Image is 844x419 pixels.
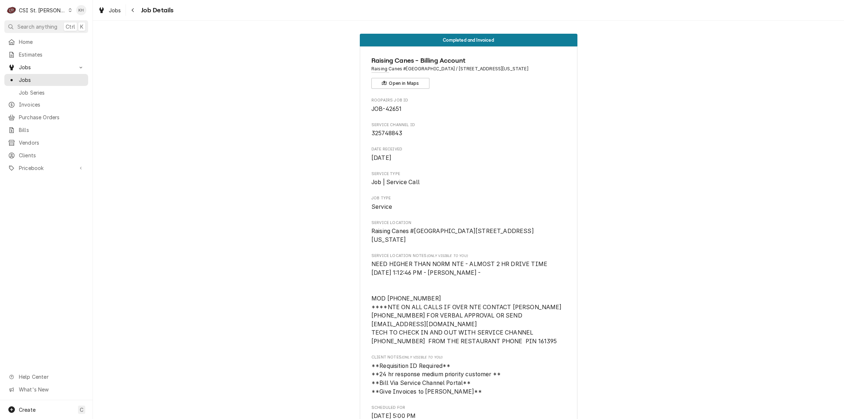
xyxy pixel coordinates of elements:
[4,36,88,48] a: Home
[371,78,429,89] button: Open in Maps
[371,362,565,396] span: [object Object]
[371,56,565,66] span: Name
[371,105,402,112] span: JOB-42651
[371,354,565,360] span: Client Notes
[371,146,565,152] span: Date Received
[371,122,565,138] div: Service Channel ID
[4,20,88,33] button: Search anythingCtrlK
[360,34,577,46] div: Status
[371,220,565,226] span: Service Location
[19,126,85,134] span: Bills
[19,113,85,121] span: Purchase Orders
[19,386,84,393] span: What's New
[371,203,392,210] span: Service
[95,4,124,16] a: Jobs
[80,406,83,414] span: C
[371,129,565,138] span: Service Channel ID
[371,362,501,395] span: **Requisition ID Required** **24 hr response medium priority customer ** **Bill Via Service Chann...
[19,373,84,381] span: Help Center
[371,179,420,186] span: Job | Service Call
[4,61,88,73] a: Go to Jobs
[80,23,83,30] span: K
[4,49,88,61] a: Estimates
[371,253,565,259] span: Service Location Notes
[402,355,442,359] span: (Only Visible to You)
[4,371,88,383] a: Go to Help Center
[7,5,17,15] div: C
[19,164,74,172] span: Pricebook
[371,260,565,345] span: [object Object]
[19,7,66,14] div: CSI St. [PERSON_NAME]
[371,227,565,244] span: Service Location
[371,228,534,243] span: Raising Canes #[GEOGRAPHIC_DATA][STREET_ADDRESS][US_STATE]
[17,23,57,30] span: Search anything
[371,146,565,162] div: Date Received
[371,171,565,187] div: Service Type
[109,7,121,14] span: Jobs
[371,261,563,345] span: NEED HIGHER THAN NORM NTE - ALMOST 2 HR DRIVE TIME [DATE] 1:12:46 PM - [PERSON_NAME] - MOD [PHONE...
[4,137,88,149] a: Vendors
[19,89,85,96] span: Job Series
[19,101,85,108] span: Invoices
[371,154,391,161] span: [DATE]
[19,38,85,46] span: Home
[127,4,139,16] button: Navigate back
[371,220,565,244] div: Service Location
[371,122,565,128] span: Service Channel ID
[4,74,88,86] a: Jobs
[19,63,74,71] span: Jobs
[443,38,494,42] span: Completed and Invoiced
[371,195,565,201] span: Job Type
[371,98,565,113] div: Roopairs Job ID
[371,178,565,187] span: Service Type
[371,405,565,411] span: Scheduled For
[371,203,565,211] span: Job Type
[4,124,88,136] a: Bills
[76,5,86,15] div: KH
[19,51,85,58] span: Estimates
[139,5,174,15] span: Job Details
[371,56,565,89] div: Client Information
[371,105,565,113] span: Roopairs Job ID
[371,253,565,346] div: [object Object]
[4,162,88,174] a: Go to Pricebook
[7,5,17,15] div: CSI St. Louis's Avatar
[4,383,88,395] a: Go to What's New
[4,111,88,123] a: Purchase Orders
[371,195,565,211] div: Job Type
[19,152,85,159] span: Clients
[371,98,565,103] span: Roopairs Job ID
[4,149,88,161] a: Clients
[76,5,86,15] div: Kelsey Hetlage's Avatar
[4,87,88,99] a: Job Series
[427,254,468,258] span: (Only Visible to You)
[4,99,88,111] a: Invoices
[19,407,36,413] span: Create
[371,354,565,396] div: [object Object]
[371,154,565,162] span: Date Received
[19,139,85,146] span: Vendors
[371,171,565,177] span: Service Type
[66,23,75,30] span: Ctrl
[371,66,565,72] span: Address
[19,76,85,84] span: Jobs
[371,130,402,137] span: 325748843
